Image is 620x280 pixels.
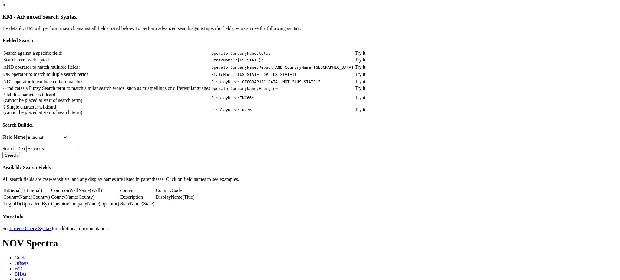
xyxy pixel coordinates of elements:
td: ? Single character wildcard (cannot be placed at start of search term): [3,104,210,116]
h4: Available Search Fields [2,165,618,170]
div: : [2,140,618,146]
label: Field Name [2,135,25,140]
a: CommonWellName [51,188,90,193]
a: Description [120,194,143,200]
a: CountyName [51,194,77,200]
td: * Multi-character wildcard (cannot be placed at start of search term): [3,92,210,103]
code: StateName:"[US_STATE]" [211,58,263,62]
a: × [2,2,5,8]
p: See for additional documentation. [2,226,618,231]
h1: NOV Spectra [2,238,618,249]
span: BHAs [15,272,27,277]
a: content [120,188,135,193]
td: (Country) [3,194,50,200]
h3: KM - Advanced Search Syntax [2,14,618,20]
a: OperatorCompanyName [51,201,99,206]
a: CountryCode [156,188,182,193]
a: Try it [355,72,365,77]
code: DisplayName:[GEOGRAPHIC_DATA] NOT "[US_STATE]" [211,80,320,84]
code: OperatorCompanyName:Repsol AND CountryName:[GEOGRAPHIC_DATA] [211,65,354,70]
td: (Well) [51,187,120,194]
code: StateName:([US_STATE] OR [US_STATE]) [211,72,297,77]
td: (Bit Serial) [3,187,50,194]
code: OperatorCompanyName:total [211,51,271,56]
td: AND operator to match multiple fields: [3,64,210,70]
code: DisplayName:TKC?6 [211,108,252,112]
a: Try it [355,86,365,91]
a: Try it [355,64,365,70]
td: (State) [120,201,155,207]
a: BitSerial [3,188,21,193]
a: LoginID [3,201,20,206]
code: OperatorCompanyName:Energie~ [211,86,278,91]
input: Ex: A309005 [26,146,80,152]
label: Search Text [2,146,25,151]
a: Try it [355,79,365,84]
a: Try it [355,95,365,100]
h4: Fielded Search [2,38,618,43]
a: Try it [355,50,365,56]
td: ~ indicates a Fuzzy Search term to match similar search words, such as misspellings or different ... [3,85,210,91]
td: NOT operator to exclude certain matches: [3,79,210,85]
a: Lucene Query Syntax [9,226,52,231]
td: (Operator) [51,201,120,207]
td: (Title) [155,194,195,200]
code: DisplayName:TKC66* [211,96,254,100]
a: CountryName [3,194,31,200]
h4: Search Builder [2,122,618,128]
a: Try it [355,107,365,112]
span: Offsets [15,261,28,266]
a: DisplayName [156,194,182,200]
h4: More Info [2,214,618,219]
a: Try it [355,57,365,62]
p: All search fields are case-sensitive, and any display names are listed in parentheses. Click on f... [2,177,618,182]
span: Guide [15,255,26,260]
p: By default, KM will perform a search against all fields listed below. To perform advanced search ... [2,26,618,31]
td: (Uploaded By) [3,201,50,207]
td: OR operator to match multiple search terms: [3,71,210,77]
td: (County) [51,194,120,200]
td: Search term with spaces: [3,57,210,63]
td: Search against a specific field: [3,50,210,56]
button: Search [2,152,20,158]
span: WD [15,266,23,271]
a: StateName [120,201,142,206]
